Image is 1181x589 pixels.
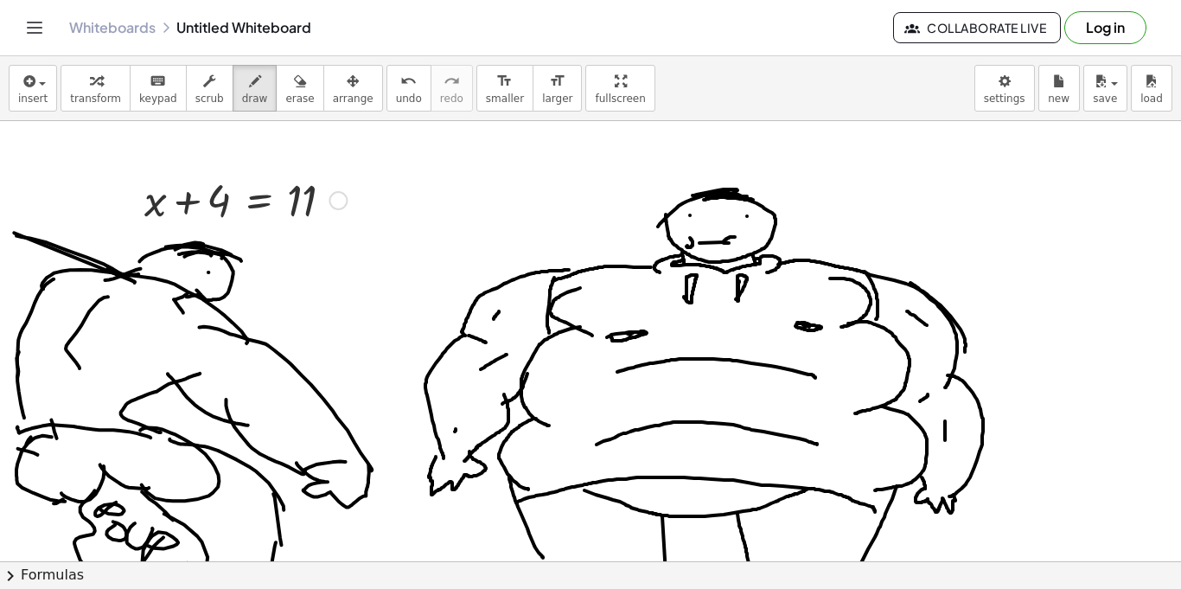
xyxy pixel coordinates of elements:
[69,19,156,36] a: Whiteboards
[1140,93,1163,105] span: load
[486,93,524,105] span: smaller
[386,65,431,112] button: undoundo
[18,93,48,105] span: insert
[1038,65,1080,112] button: new
[984,93,1025,105] span: settings
[1131,65,1172,112] button: load
[542,93,572,105] span: larger
[233,65,278,112] button: draw
[585,65,654,112] button: fullscreen
[130,65,187,112] button: keyboardkeypad
[150,71,166,92] i: keyboard
[186,65,233,112] button: scrub
[242,93,268,105] span: draw
[70,93,121,105] span: transform
[1064,11,1146,44] button: Log in
[61,65,131,112] button: transform
[400,71,417,92] i: undo
[139,93,177,105] span: keypad
[496,71,513,92] i: format_size
[323,65,383,112] button: arrange
[1093,93,1117,105] span: save
[21,14,48,42] button: Toggle navigation
[440,93,463,105] span: redo
[595,93,645,105] span: fullscreen
[276,65,323,112] button: erase
[908,20,1046,35] span: Collaborate Live
[893,12,1061,43] button: Collaborate Live
[1048,93,1069,105] span: new
[549,71,565,92] i: format_size
[533,65,582,112] button: format_sizelarger
[444,71,460,92] i: redo
[431,65,473,112] button: redoredo
[1083,65,1127,112] button: save
[396,93,422,105] span: undo
[9,65,57,112] button: insert
[333,93,373,105] span: arrange
[285,93,314,105] span: erase
[476,65,533,112] button: format_sizesmaller
[195,93,224,105] span: scrub
[974,65,1035,112] button: settings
